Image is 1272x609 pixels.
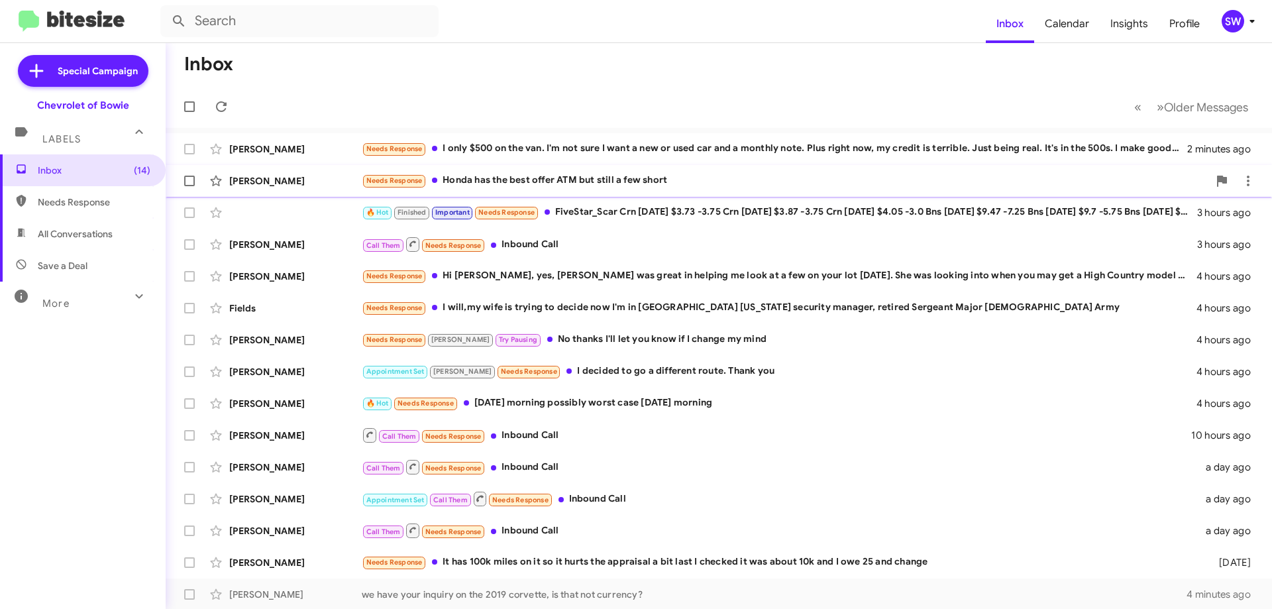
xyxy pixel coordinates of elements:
[433,496,468,504] span: Call Them
[1196,397,1261,410] div: 4 hours ago
[1198,556,1261,569] div: [DATE]
[501,367,557,376] span: Needs Response
[366,272,423,280] span: Needs Response
[229,174,362,188] div: [PERSON_NAME]
[986,5,1034,43] a: Inbox
[229,524,362,537] div: [PERSON_NAME]
[362,236,1197,252] div: Inbound Call
[1197,238,1261,251] div: 3 hours ago
[425,432,482,441] span: Needs Response
[1157,99,1164,115] span: »
[1197,206,1261,219] div: 3 hours ago
[229,556,362,569] div: [PERSON_NAME]
[362,141,1187,156] div: I only $500 on the van. I'm not sure I want a new or used car and a monthly note. Plus right now,...
[229,270,362,283] div: [PERSON_NAME]
[362,522,1198,539] div: Inbound Call
[38,164,150,177] span: Inbox
[1196,333,1261,347] div: 4 hours ago
[1127,93,1256,121] nav: Page navigation example
[58,64,138,78] span: Special Campaign
[229,365,362,378] div: [PERSON_NAME]
[366,558,423,567] span: Needs Response
[362,173,1208,188] div: Honda has the best offer ATM but still a few short
[366,304,423,312] span: Needs Response
[1134,99,1141,115] span: «
[492,496,549,504] span: Needs Response
[1210,10,1257,32] button: SW
[362,268,1196,284] div: Hi [PERSON_NAME], yes, [PERSON_NAME] was great in helping me look at a few on your lot [DATE]. Sh...
[1196,270,1261,283] div: 4 hours ago
[366,496,425,504] span: Appointment Set
[362,364,1196,379] div: I decided to go a different route. Thank you
[435,208,470,217] span: Important
[362,588,1187,601] div: we have your inquiry on the 2019 corvette, is that not currency?
[1196,302,1261,315] div: 4 hours ago
[229,492,362,506] div: [PERSON_NAME]
[1198,461,1261,474] div: a day ago
[1187,142,1261,156] div: 2 minutes ago
[382,432,417,441] span: Call Them
[229,238,362,251] div: [PERSON_NAME]
[184,54,233,75] h1: Inbox
[37,99,129,112] div: Chevrolet of Bowie
[38,195,150,209] span: Needs Response
[1034,5,1100,43] a: Calendar
[38,227,113,241] span: All Conversations
[229,461,362,474] div: [PERSON_NAME]
[433,367,492,376] span: [PERSON_NAME]
[499,335,537,344] span: Try Pausing
[362,555,1198,570] div: It has 100k miles on it so it hurts the appraisal a bit last I checked it was about 10k and I owe...
[366,176,423,185] span: Needs Response
[1198,492,1261,506] div: a day ago
[1196,365,1261,378] div: 4 hours ago
[42,298,70,309] span: More
[1126,93,1149,121] button: Previous
[362,332,1196,347] div: No thanks I'll let you know if I change my mind
[397,208,427,217] span: Finished
[229,302,362,315] div: Fields
[362,396,1196,411] div: [DATE] morning possibly worst case [DATE] morning
[425,527,482,536] span: Needs Response
[366,208,389,217] span: 🔥 Hot
[229,142,362,156] div: [PERSON_NAME]
[362,427,1191,443] div: Inbound Call
[1222,10,1244,32] div: SW
[1198,524,1261,537] div: a day ago
[1187,588,1261,601] div: 4 minutes ago
[366,241,401,250] span: Call Them
[1191,429,1261,442] div: 10 hours ago
[229,588,362,601] div: [PERSON_NAME]
[160,5,439,37] input: Search
[362,459,1198,475] div: Inbound Call
[229,333,362,347] div: [PERSON_NAME]
[425,464,482,472] span: Needs Response
[366,464,401,472] span: Call Them
[38,259,87,272] span: Save a Deal
[366,367,425,376] span: Appointment Set
[1100,5,1159,43] a: Insights
[1164,100,1248,115] span: Older Messages
[1159,5,1210,43] a: Profile
[362,205,1197,220] div: FiveStar_Scar Crn [DATE] $3.73 -3.75 Crn [DATE] $3.87 -3.75 Crn [DATE] $4.05 -3.0 Bns [DATE] $9.4...
[425,241,482,250] span: Needs Response
[431,335,490,344] span: [PERSON_NAME]
[362,300,1196,315] div: I will,my wife is trying to decide now I'm in [GEOGRAPHIC_DATA] [US_STATE] security manager, reti...
[229,429,362,442] div: [PERSON_NAME]
[18,55,148,87] a: Special Campaign
[366,527,401,536] span: Call Them
[362,490,1198,507] div: Inbound Call
[1149,93,1256,121] button: Next
[134,164,150,177] span: (14)
[397,399,454,408] span: Needs Response
[366,144,423,153] span: Needs Response
[366,335,423,344] span: Needs Response
[366,399,389,408] span: 🔥 Hot
[229,397,362,410] div: [PERSON_NAME]
[478,208,535,217] span: Needs Response
[42,133,81,145] span: Labels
